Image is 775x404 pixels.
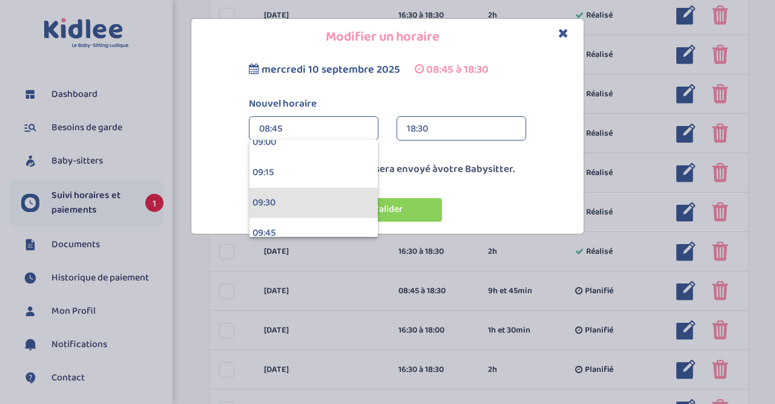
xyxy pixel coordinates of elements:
div: 09:45 [249,218,378,248]
div: 08:45 [259,117,368,141]
span: 08:45 à 18:30 [426,61,489,78]
span: mercredi 10 septembre 2025 [262,61,400,78]
span: votre Babysitter. [438,161,515,177]
h4: Modifier un horaire [200,28,575,47]
button: Valider [333,198,442,222]
div: 09:15 [249,157,378,188]
p: Un e-mail de notification sera envoyé à [194,162,581,177]
div: 09:30 [249,188,378,218]
label: Nouvel horaire [240,96,535,112]
button: Close [558,27,569,41]
div: 18:30 [407,117,516,141]
div: 09:00 [249,127,378,157]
